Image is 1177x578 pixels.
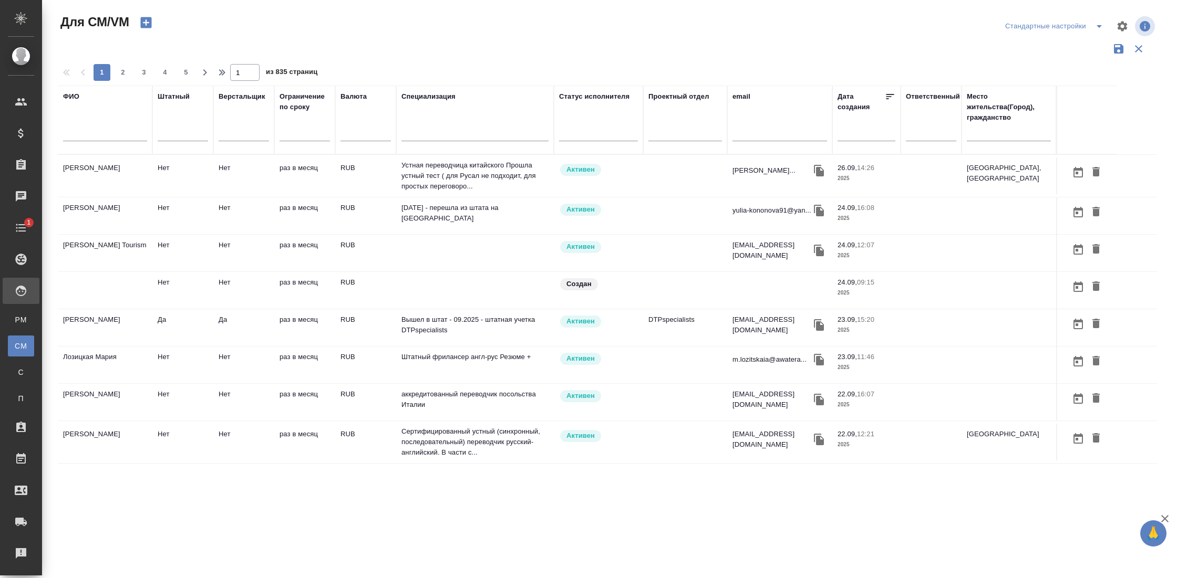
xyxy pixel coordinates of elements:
td: [PERSON_NAME] [58,309,152,346]
span: из 835 страниц [266,66,317,81]
td: раз в месяц [274,309,335,346]
span: CM [13,341,29,351]
p: 26.09, [838,164,857,172]
td: Нет [152,157,213,194]
p: 16:07 [857,390,874,398]
p: [PERSON_NAME]... [732,165,796,176]
button: 🙏 [1140,520,1166,547]
p: Создан [566,279,592,289]
p: 2025 [838,325,895,335]
button: Скопировать [811,317,827,333]
td: RUB [335,424,396,460]
p: 2025 [838,173,895,184]
p: 2025 [838,439,895,450]
p: 22.09, [838,390,857,398]
p: Активен [566,391,595,401]
button: Удалить [1087,352,1105,371]
div: Рядовой исполнитель: назначай с учетом рейтинга [559,314,638,329]
div: Ограничение по сроку [280,91,330,112]
div: split button [1003,18,1110,35]
td: [GEOGRAPHIC_DATA] [962,424,1056,460]
td: Лозицкая Мария [58,346,152,383]
button: Сбросить фильтры [1129,39,1149,59]
button: Открыть календарь загрузки [1069,277,1087,297]
button: Скопировать [811,392,827,407]
td: Нет [152,346,213,383]
button: Скопировать [811,163,827,178]
p: 12:21 [857,430,874,438]
button: 4 [157,64,173,81]
td: Нет [152,424,213,460]
p: Активен [566,353,595,364]
button: Открыть календарь загрузки [1069,429,1087,448]
span: 4 [157,67,173,78]
p: Активен [566,316,595,327]
p: 24.09, [838,241,857,249]
div: Место жительства(Город), гражданство [967,91,1051,123]
button: Скопировать [811,243,827,258]
td: RUB [335,197,396,234]
span: Посмотреть информацию [1135,16,1157,36]
p: [EMAIL_ADDRESS][DOMAIN_NAME] [732,314,811,335]
p: [EMAIL_ADDRESS][DOMAIN_NAME] [732,429,811,450]
button: Удалить [1087,429,1105,448]
button: Удалить [1087,277,1105,297]
td: DTPspecialists [643,309,727,346]
button: Открыть календарь загрузки [1069,240,1087,259]
p: 12:07 [857,241,874,249]
span: 5 [178,67,194,78]
span: 2 [115,67,131,78]
p: yulia-kononova91@yan... [732,205,811,216]
div: ФИО [63,91,79,102]
p: 14:26 [857,164,874,172]
td: Нет [213,346,274,383]
p: 11:46 [857,353,874,361]
div: Рядовой исполнитель: назначай с учетом рейтинга [559,352,638,366]
div: Рядовой исполнитель: назначай с учетом рейтинга [559,240,638,254]
td: Нет [152,384,213,421]
p: Активен [566,241,595,252]
td: [PERSON_NAME] [58,157,152,194]
div: Штатный [158,91,190,102]
p: [EMAIL_ADDRESS][DOMAIN_NAME] [732,240,811,261]
td: [GEOGRAPHIC_DATA], [GEOGRAPHIC_DATA] [962,157,1056,194]
td: раз в месяц [274,157,335,194]
div: Рядовой исполнитель: назначай с учетом рейтинга [559,163,638,177]
td: раз в месяц [274,235,335,271]
td: RUB [335,309,396,346]
td: RUB [335,272,396,309]
p: 22.09, [838,430,857,438]
p: Устная переводчица китайского Прошла устный тест ( для Русал не подходит, для простых переговоро... [401,160,549,192]
td: [PERSON_NAME] [58,424,152,460]
td: Нет [213,157,274,194]
p: Вышел в штат - 09.2025 - штатная учетка DTPspecialists [401,314,549,335]
button: Открыть календарь загрузки [1069,314,1087,334]
p: 2025 [838,288,895,298]
span: С [13,367,29,377]
span: 3 [136,67,152,78]
button: Открыть календарь загрузки [1069,203,1087,222]
td: раз в месяц [274,346,335,383]
a: С [8,362,34,383]
button: Открыть календарь загрузки [1069,389,1087,408]
p: 2025 [838,213,895,224]
button: Удалить [1087,203,1105,222]
p: [DATE] - перешла из штата на [GEOGRAPHIC_DATA] [401,203,549,224]
td: RUB [335,346,396,383]
div: Рядовой исполнитель: назначай с учетом рейтинга [559,203,638,217]
td: [PERSON_NAME] [58,384,152,421]
td: раз в месяц [274,384,335,421]
p: Штатный фрилансер англ-рус Резюме + [401,352,549,362]
p: 2025 [838,362,895,373]
span: П [13,393,29,404]
td: Нет [213,424,274,460]
button: Создать [133,14,159,31]
span: Настроить таблицу [1110,14,1135,39]
button: Удалить [1087,240,1105,259]
td: RUB [335,384,396,421]
div: Специализация [401,91,456,102]
p: 23.09, [838,353,857,361]
p: 09:15 [857,278,874,286]
td: Нет [213,272,274,309]
td: RUB [335,157,396,194]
